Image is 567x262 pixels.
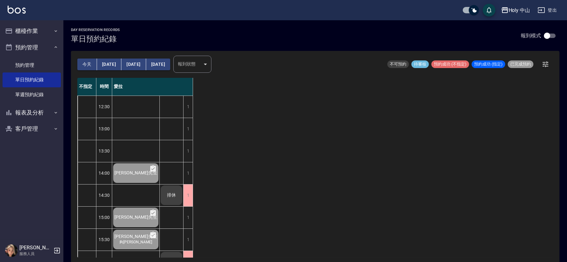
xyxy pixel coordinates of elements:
div: 1 [183,96,193,118]
h2: day Reservation records [71,28,120,32]
span: 預約成功 (不指定) [431,61,469,67]
p: 報到模式 [521,32,541,39]
div: 1 [183,162,193,184]
a: 預約管理 [3,58,61,72]
div: 愛拉 [112,78,193,96]
button: [DATE] [146,59,170,70]
span: 排休 [166,192,177,198]
div: 1 [183,229,193,251]
button: [DATE] [121,59,146,70]
img: Person [5,244,18,257]
div: 1 [183,118,193,140]
div: 14:00 [96,162,112,184]
div: Holy 中山 [509,6,530,14]
span: 已完成預約 [508,61,533,67]
div: 13:30 [96,140,112,162]
button: 今天 [77,59,97,70]
p: 服務人員 [19,251,52,257]
div: 13:00 [96,118,112,140]
div: 時間 [96,78,112,96]
a: 單日預約紀錄 [3,72,61,87]
div: 12:30 [96,96,112,118]
button: Holy 中山 [499,4,533,17]
button: [DATE] [97,59,121,70]
span: [PERSON_NAME]先生 [113,215,158,220]
h5: [PERSON_NAME] [19,245,52,251]
button: 客戶管理 [3,121,61,137]
div: 15:30 [96,228,112,251]
span: [PERSON_NAME]先生 [113,170,158,176]
div: 1 [183,184,193,206]
button: 預約管理 [3,39,61,56]
button: save [483,4,495,16]
span: 夠[PERSON_NAME] [118,240,153,245]
span: [PERSON_NAME]先生 [113,234,158,240]
div: 14:30 [96,184,112,206]
img: Logo [8,6,26,14]
div: 不指定 [77,78,96,96]
button: 登出 [535,4,559,16]
button: 櫃檯作業 [3,23,61,39]
button: 報表及分析 [3,104,61,121]
div: 1 [183,207,193,228]
span: 預約成功 (指定) [472,61,505,67]
a: 單週預約紀錄 [3,87,61,102]
span: 待審核 [411,61,429,67]
span: 不可預約 [387,61,409,67]
div: 15:00 [96,206,112,228]
div: 1 [183,140,193,162]
h3: 單日預約紀錄 [71,34,120,43]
